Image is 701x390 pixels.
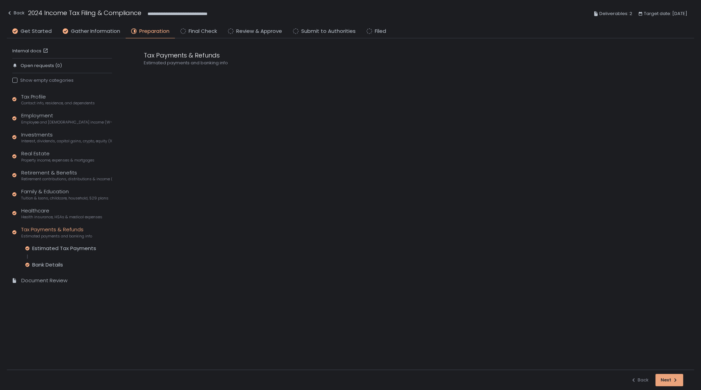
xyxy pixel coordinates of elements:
[144,51,472,60] div: Tax Payments & Refunds
[599,10,632,18] span: Deliverables: 2
[21,177,112,182] span: Retirement contributions, distributions & income (1099-R, 5498)
[21,277,67,285] div: Document Review
[21,112,112,125] div: Employment
[139,27,169,35] span: Preparation
[21,63,62,69] span: Open requests (0)
[21,139,112,144] span: Interest, dividends, capital gains, crypto, equity (1099s, K-1s)
[644,10,687,18] span: Target date: [DATE]
[21,93,95,106] div: Tax Profile
[21,207,102,220] div: Healthcare
[21,196,109,201] span: Tuition & loans, childcare, household, 529 plans
[21,150,94,163] div: Real Estate
[189,27,217,35] span: Final Check
[7,8,25,19] button: Back
[631,374,649,386] button: Back
[375,27,386,35] span: Filed
[12,48,50,54] a: Internal docs
[21,188,109,201] div: Family & Education
[28,8,141,17] h1: 2024 Income Tax Filing & Compliance
[7,9,25,17] div: Back
[21,234,92,239] span: Estimated payments and banking info
[71,27,120,35] span: Gather Information
[21,27,52,35] span: Get Started
[301,27,356,35] span: Submit to Authorities
[21,214,102,220] span: Health insurance, HSAs & medical expenses
[21,101,95,106] span: Contact info, residence, and dependents
[21,158,94,163] span: Property income, expenses & mortgages
[236,27,282,35] span: Review & Approve
[21,131,112,144] div: Investments
[32,245,96,252] div: Estimated Tax Payments
[21,169,112,182] div: Retirement & Benefits
[144,60,472,66] div: Estimated payments and banking info
[21,120,112,125] span: Employee and [DEMOGRAPHIC_DATA] income (W-2s)
[32,261,63,268] div: Bank Details
[631,377,649,383] div: Back
[661,377,678,383] div: Next
[21,226,92,239] div: Tax Payments & Refunds
[655,374,683,386] button: Next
